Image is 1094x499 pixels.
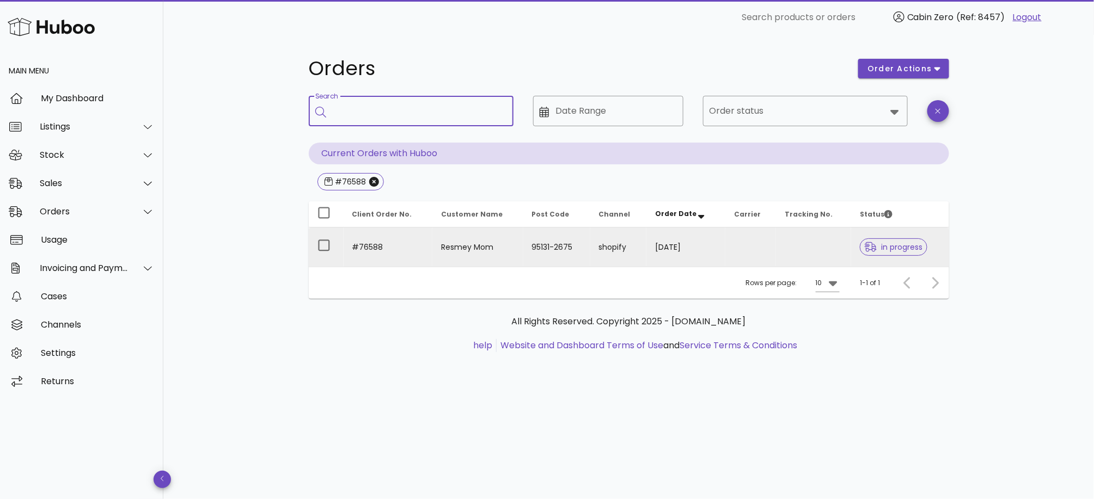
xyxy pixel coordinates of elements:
[369,177,379,187] button: Close
[40,121,129,132] div: Listings
[344,201,432,227] th: Client Order No.
[851,201,949,227] th: Status
[860,210,893,219] span: Status
[1013,11,1042,24] a: Logout
[41,93,155,103] div: My Dashboard
[344,227,432,267] td: #76588
[655,209,696,218] span: Order Date
[957,11,1005,23] span: (Ref: 8457)
[816,274,840,292] div: 10Rows per page:
[500,339,663,352] a: Website and Dashboard Terms of Use
[907,11,954,23] span: Cabin Zero
[432,201,523,227] th: Customer Name
[867,63,932,75] span: order actions
[523,201,590,227] th: Post Code
[734,210,761,219] span: Carrier
[680,339,797,352] a: Service Terms & Conditions
[41,348,155,358] div: Settings
[40,263,129,273] div: Invoicing and Payments
[590,201,647,227] th: Channel
[41,235,155,245] div: Usage
[317,315,940,328] p: All Rights Reserved. Copyright 2025 - [DOMAIN_NAME]
[599,210,631,219] span: Channel
[860,278,881,288] div: 1-1 of 1
[432,227,523,267] td: Resmey Mom
[8,15,95,39] img: Huboo Logo
[497,339,797,352] li: and
[309,59,846,78] h1: Orders
[746,267,840,299] div: Rows per page:
[776,201,851,227] th: Tracking No.
[309,143,949,164] p: Current Orders with Huboo
[333,176,366,187] div: #76588
[590,227,647,267] td: shopify
[473,339,492,352] a: help
[315,93,338,101] label: Search
[441,210,503,219] span: Customer Name
[725,201,776,227] th: Carrier
[865,243,922,251] span: in progress
[816,278,822,288] div: 10
[40,178,129,188] div: Sales
[858,59,949,78] button: order actions
[785,210,833,219] span: Tracking No.
[532,210,570,219] span: Post Code
[41,319,155,330] div: Channels
[646,201,725,227] th: Order Date: Sorted descending. Activate to remove sorting.
[41,376,155,386] div: Returns
[40,150,129,160] div: Stock
[646,227,725,267] td: [DATE]
[352,210,412,219] span: Client Order No.
[40,206,129,217] div: Orders
[41,291,155,301] div: Cases
[523,227,590,267] td: 95131-2675
[703,96,908,126] div: Order status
